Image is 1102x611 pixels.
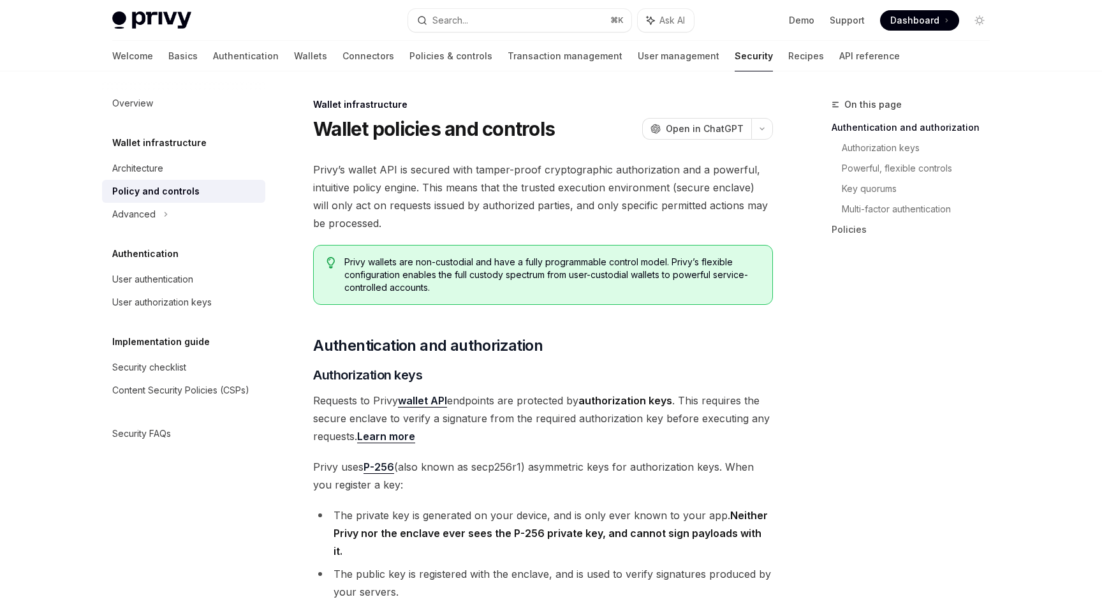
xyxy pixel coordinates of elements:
div: Content Security Policies (CSPs) [112,383,249,398]
a: Policies & controls [409,41,492,71]
a: Policies [832,219,1000,240]
a: Support [830,14,865,27]
a: Authentication [213,41,279,71]
li: The private key is generated on your device, and is only ever known to your app. [313,506,773,560]
a: User authorization keys [102,291,265,314]
a: P-256 [364,460,394,474]
a: Connectors [342,41,394,71]
img: light logo [112,11,191,29]
span: Open in ChatGPT [666,122,744,135]
div: User authentication [112,272,193,287]
button: Toggle dark mode [969,10,990,31]
h1: Wallet policies and controls [313,117,555,140]
span: Privy’s wallet API is secured with tamper-proof cryptographic authorization and a powerful, intui... [313,161,773,232]
a: Wallets [294,41,327,71]
a: Security FAQs [102,422,265,445]
li: The public key is registered with the enclave, and is used to verify signatures produced by your ... [313,565,773,601]
a: Key quorums [842,179,1000,199]
span: Privy uses (also known as secp256r1) asymmetric keys for authorization keys. When you register a ... [313,458,773,494]
span: Authorization keys [313,366,422,384]
div: Security checklist [112,360,186,375]
div: Advanced [112,207,156,222]
a: Multi-factor authentication [842,199,1000,219]
span: Privy wallets are non-custodial and have a fully programmable control model. Privy’s flexible con... [344,256,760,294]
span: Dashboard [890,14,939,27]
a: Content Security Policies (CSPs) [102,379,265,402]
div: Search... [432,13,468,28]
a: Learn more [357,430,415,443]
a: Policy and controls [102,180,265,203]
div: Overview [112,96,153,111]
a: Demo [789,14,814,27]
a: Authentication and authorization [832,117,1000,138]
span: Ask AI [659,14,685,27]
div: Policy and controls [112,184,200,199]
a: User authentication [102,268,265,291]
span: Authentication and authorization [313,335,543,356]
span: Requests to Privy endpoints are protected by . This requires the secure enclave to verify a signa... [313,392,773,445]
strong: Neither Privy nor the enclave ever sees the P-256 private key, and cannot sign payloads with it. [334,509,768,557]
a: Security checklist [102,356,265,379]
div: Security FAQs [112,426,171,441]
button: Search...⌘K [408,9,631,32]
div: User authorization keys [112,295,212,310]
button: Ask AI [638,9,694,32]
button: Open in ChatGPT [642,118,751,140]
a: Dashboard [880,10,959,31]
a: Security [735,41,773,71]
span: ⌘ K [610,15,624,26]
a: Overview [102,92,265,115]
span: On this page [844,97,902,112]
a: User management [638,41,719,71]
svg: Tip [327,257,335,269]
h5: Authentication [112,246,179,261]
a: Architecture [102,157,265,180]
a: API reference [839,41,900,71]
a: Powerful, flexible controls [842,158,1000,179]
div: Wallet infrastructure [313,98,773,111]
div: Architecture [112,161,163,176]
a: Welcome [112,41,153,71]
a: Authorization keys [842,138,1000,158]
h5: Wallet infrastructure [112,135,207,151]
a: wallet API [398,394,447,408]
h5: Implementation guide [112,334,210,350]
strong: authorization keys [578,394,672,407]
a: Basics [168,41,198,71]
a: Transaction management [508,41,622,71]
a: Recipes [788,41,824,71]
